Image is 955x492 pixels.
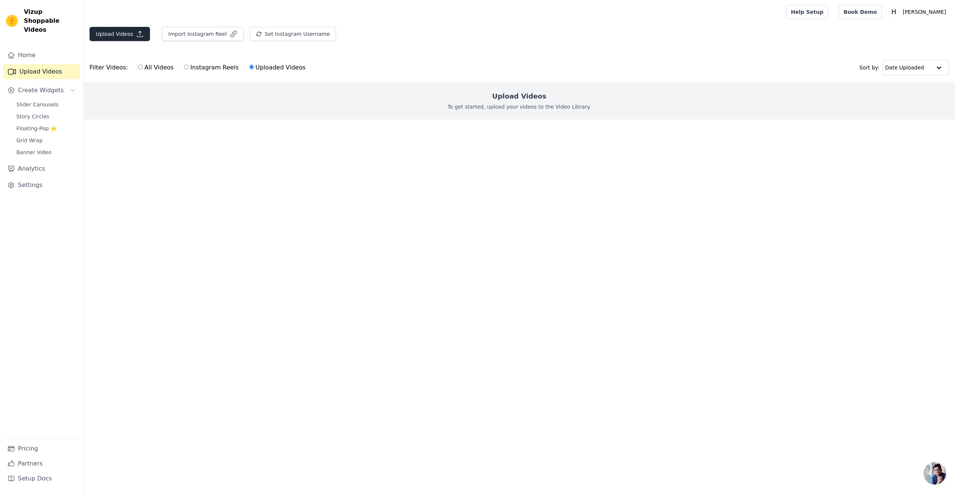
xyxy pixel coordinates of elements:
[3,178,80,193] a: Settings
[250,27,336,41] button: Set Instagram Username
[839,5,882,19] a: Book Demo
[184,63,239,72] label: Instagram Reels
[16,101,59,108] span: Slider Carousels
[3,441,80,456] a: Pricing
[3,48,80,63] a: Home
[3,83,80,98] button: Create Widgets
[924,462,946,485] div: Open chat
[12,123,80,134] a: Floating-Pop ⭐
[3,161,80,176] a: Analytics
[448,103,591,110] p: To get started, upload your videos to the Video Library.
[12,135,80,146] a: Grid Wrap
[3,471,80,486] a: Setup Docs
[162,27,244,41] button: Import Instagram Reel
[786,5,828,19] a: Help Setup
[18,86,64,95] span: Create Widgets
[90,59,310,76] div: Filter Videos:
[249,63,306,72] label: Uploaded Videos
[184,65,189,69] input: Instagram Reels
[16,113,49,120] span: Story Circles
[16,137,43,144] span: Grid Wrap
[16,125,57,132] span: Floating-Pop ⭐
[249,65,254,69] input: Uploaded Videos
[16,149,51,156] span: Banner Video
[138,65,143,69] input: All Videos
[888,5,949,19] button: H [PERSON_NAME]
[12,99,80,110] a: Slider Carousels
[12,147,80,158] a: Banner Video
[859,60,949,75] div: Sort by:
[138,63,174,72] label: All Videos
[3,456,80,471] a: Partners
[6,15,18,27] img: Vizup
[90,27,150,41] button: Upload Videos
[3,64,80,79] a: Upload Videos
[891,8,896,16] text: H
[492,91,546,102] h2: Upload Videos
[24,7,77,34] span: Vizup Shoppable Videos
[900,5,949,19] p: [PERSON_NAME]
[12,111,80,122] a: Story Circles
